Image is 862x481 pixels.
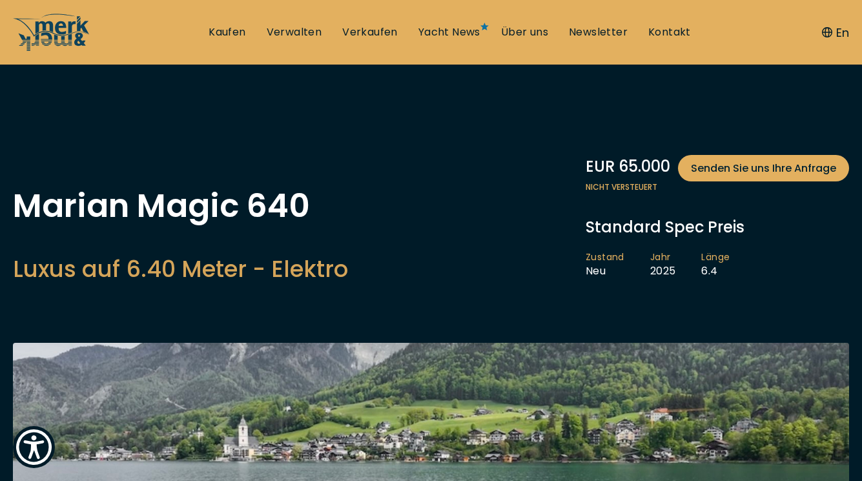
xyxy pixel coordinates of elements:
[13,426,55,468] button: Show Accessibility Preferences
[586,216,744,238] span: Standard Spec Preis
[648,25,691,39] a: Kontakt
[701,251,730,264] span: Länge
[13,190,348,222] h1: Marian Magic 640
[586,251,650,278] li: Neu
[501,25,548,39] a: Über uns
[650,251,702,278] li: 2025
[267,25,322,39] a: Verwalten
[586,155,849,181] div: EUR 65.000
[822,24,849,41] button: En
[586,181,849,193] span: Nicht versteuert
[569,25,628,39] a: Newsletter
[691,160,836,176] span: Senden Sie uns Ihre Anfrage
[701,251,755,278] li: 6.4
[342,25,398,39] a: Verkaufen
[650,251,676,264] span: Jahr
[209,25,245,39] a: Kaufen
[586,251,624,264] span: Zustand
[13,253,348,285] h2: Luxus auf 6.40 Meter - Elektro
[418,25,480,39] a: Yacht News
[678,155,849,181] a: Senden Sie uns Ihre Anfrage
